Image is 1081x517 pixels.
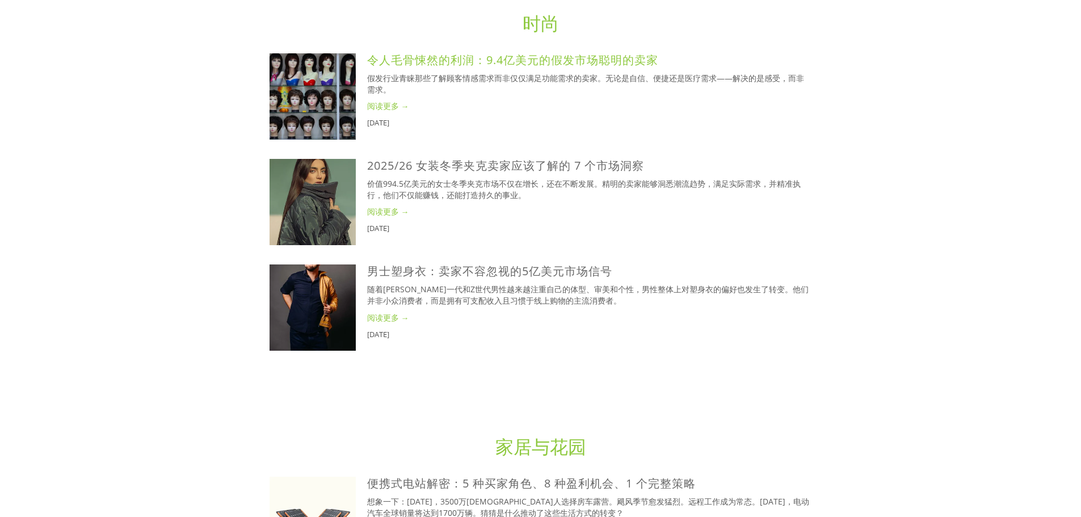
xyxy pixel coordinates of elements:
[523,11,559,35] a: 时尚
[367,117,389,128] font: [DATE]
[367,158,644,173] a: 2025/26 女装冬季夹克卖家应该了解的 7 个市场洞察
[367,100,812,112] a: 阅读更多 →
[367,284,809,306] font: 随着[PERSON_NAME]一代和Z世代男性越来越注重自己的体型、审美和个性，男性整体上对塑身衣的偏好也发生了转变。他们并非小众消费者，而是拥有可支配收入且习惯于线上购物的主流消费者。
[270,53,356,140] img: 令人毛骨悚然的利润：9.4亿美元的假发市场聪明的卖家
[367,329,389,339] font: [DATE]
[367,73,804,95] font: 假发行业青睐那些了解顾客情感需求而非仅仅满足功能需求的卖家。无论是自信、便捷还是医疗需求——解决的是感受，而非需求。
[367,206,409,217] font: 阅读更多 →
[367,52,658,68] a: 令人毛骨悚然的利润：9.4亿美元的假发市场聪明的卖家
[367,312,812,323] a: 阅读更多 →
[367,100,409,111] font: 阅读更多 →
[495,434,586,459] a: 家居与花园
[367,263,612,279] a: 男士塑身衣：卖家不容忽视的5亿美元市场信号
[270,264,356,351] img: 男士塑身衣：卖家不容忽视的5亿美元市场信号
[367,206,812,217] a: 阅读更多 →
[367,178,801,200] font: 价值994.5亿美元的女士冬季夹克市场不仅在增长，还在不断发展。精明的卖家能够洞悉潮流趋势，满足实际需求，并精准执行，他们不仅能赚钱，还能打造持久的事业。
[270,264,367,351] a: 男士塑身衣：卖家不容忽视的5亿美元市场信号
[367,476,696,491] a: 便携式电站解密：5 种买家角色、8 种盈利机会、1 个完整策略
[270,159,367,245] a: 2025/26 女装冬季夹克卖家应该了解的 7 个市场洞察
[270,53,367,140] a: 令人毛骨悚然的利润：9.4亿美元的假发市场聪明的卖家
[367,223,389,233] font: [DATE]
[270,159,356,245] img: 2025/26 女装冬季夹克卖家应该了解的 7 个市场洞察
[367,312,409,323] font: 阅读更多 →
